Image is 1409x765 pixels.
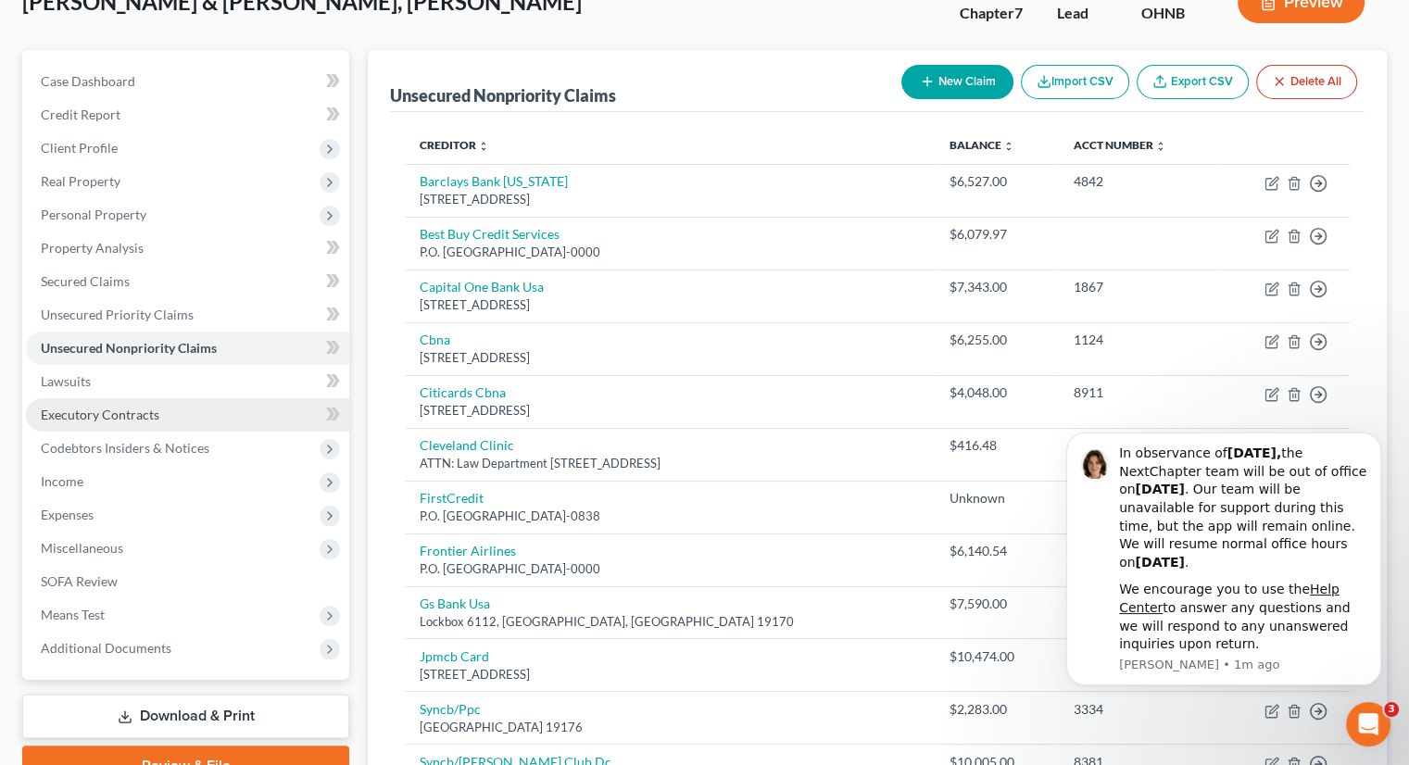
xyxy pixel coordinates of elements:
a: Syncb/Ppc [420,701,481,717]
div: Unsecured Nonpriority Claims [390,84,616,107]
a: Gs Bank Usa [420,596,490,611]
span: Executory Contracts [41,407,159,422]
a: FirstCredit [420,490,484,506]
span: Personal Property [41,207,146,222]
a: Jpmcb Card [420,648,489,664]
a: Cleveland Clinic [420,437,514,453]
a: Secured Claims [26,265,349,298]
div: P.O. [GEOGRAPHIC_DATA]-0000 [420,560,919,578]
span: Unsecured Priority Claims [41,307,194,322]
a: Acct Number unfold_more [1073,138,1165,152]
div: 8911 [1073,383,1203,402]
div: $2,283.00 [950,700,1044,719]
div: [STREET_ADDRESS] [420,666,919,683]
div: OHNB [1141,3,1208,24]
button: Delete All [1256,65,1357,99]
div: 1124 [1073,331,1203,349]
div: [GEOGRAPHIC_DATA] 19176 [420,719,919,736]
div: ATTN: Law Department [STREET_ADDRESS] [420,455,919,472]
div: $7,590.00 [950,595,1044,613]
a: Balance unfold_more [950,138,1014,152]
span: Expenses [41,507,94,522]
div: $10,474.00 [950,647,1044,666]
a: Citicards Cbna [420,384,506,400]
div: $4,048.00 [950,383,1044,402]
div: 4842 [1073,172,1203,191]
button: New Claim [901,65,1013,99]
a: Lawsuits [26,365,349,398]
i: unfold_more [1003,141,1014,152]
div: $6,255.00 [950,331,1044,349]
a: Export CSV [1137,65,1249,99]
a: SOFA Review [26,565,349,598]
span: 3 [1384,702,1399,717]
span: Real Property [41,173,120,189]
div: 3334 [1073,700,1203,719]
div: [STREET_ADDRESS] [420,191,919,208]
a: Creditor unfold_more [420,138,489,152]
div: P.O. [GEOGRAPHIC_DATA]-0000 [420,244,919,261]
span: Lawsuits [41,373,91,389]
span: Case Dashboard [41,73,135,89]
span: Secured Claims [41,273,130,289]
a: Unsecured Nonpriority Claims [26,332,349,365]
div: $6,079.97 [950,225,1044,244]
span: SOFA Review [41,573,118,589]
a: Executory Contracts [26,398,349,432]
span: Additional Documents [41,640,171,656]
a: Cbna [420,332,450,347]
span: Miscellaneous [41,540,123,556]
a: Capital One Bank Usa [420,279,544,295]
span: Credit Report [41,107,120,122]
a: Credit Report [26,98,349,132]
a: Download & Print [22,695,349,738]
i: unfold_more [478,141,489,152]
span: Codebtors Insiders & Notices [41,440,209,456]
div: P.O. [GEOGRAPHIC_DATA]-0838 [420,508,919,525]
iframe: Intercom notifications message [1038,417,1409,696]
span: 7 [1014,4,1023,21]
a: Case Dashboard [26,65,349,98]
button: Import CSV [1021,65,1129,99]
a: Barclays Bank [US_STATE] [420,173,568,189]
span: Means Test [41,607,105,622]
div: [STREET_ADDRESS] [420,296,919,314]
div: $6,527.00 [950,172,1044,191]
a: Frontier Airlines [420,543,516,558]
div: 1867 [1073,278,1203,296]
span: Unsecured Nonpriority Claims [41,340,217,356]
a: Best Buy Credit Services [420,226,560,242]
div: [STREET_ADDRESS] [420,402,919,420]
div: $7,343.00 [950,278,1044,296]
a: Property Analysis [26,232,349,265]
div: Unknown [950,489,1044,508]
iframe: Intercom live chat [1346,702,1390,746]
div: Lockbox 6112, [GEOGRAPHIC_DATA], [GEOGRAPHIC_DATA] 19170 [420,613,919,631]
div: [STREET_ADDRESS] [420,349,919,367]
div: Chapter [960,3,1027,24]
div: $6,140.54 [950,542,1044,560]
span: Property Analysis [41,240,144,256]
a: Unsecured Priority Claims [26,298,349,332]
i: unfold_more [1154,141,1165,152]
div: Lead [1057,3,1112,24]
div: $416.48 [950,436,1044,455]
span: Income [41,473,83,489]
span: Client Profile [41,140,118,156]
